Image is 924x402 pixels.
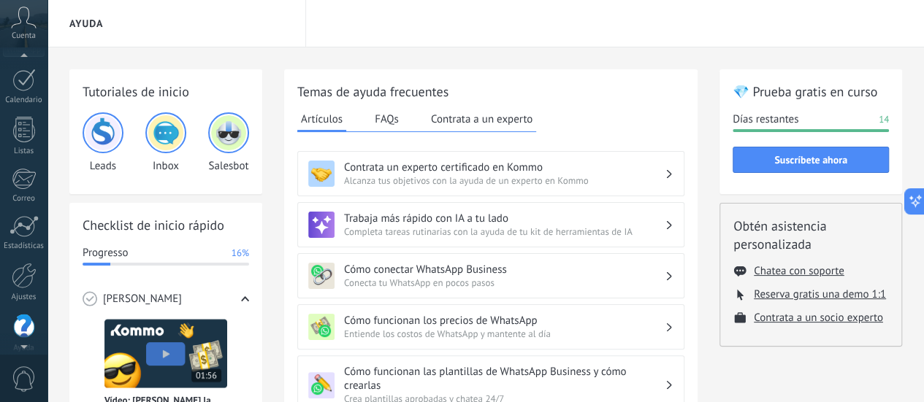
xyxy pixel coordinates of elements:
button: Chatea con soporte [754,264,844,278]
h3: Cómo funcionan los precios de WhatsApp [344,314,665,328]
span: [PERSON_NAME] [103,292,182,306]
h3: Contrata un experto certificado en Kommo [344,161,665,174]
span: Cuenta [12,31,36,41]
div: Correo [3,194,45,204]
button: Reserva gratis una demo 1:1 [754,287,886,301]
button: Contrata a un socio experto [754,311,883,325]
span: 16% [232,246,249,260]
span: Suscríbete ahora [774,155,847,165]
div: Listas [3,147,45,156]
span: Alcanza tus objetivos con la ayuda de un experto en Kommo [344,174,665,187]
h3: Cómo funcionan las plantillas de WhatsApp Business y cómo crearlas [344,365,665,393]
h2: Checklist de inicio rápido [83,216,249,234]
span: 14 [879,112,889,127]
h2: Obtén asistencia personalizada [733,217,888,253]
span: Progresso [83,246,128,260]
h2: Temas de ayuda frecuentes [297,82,684,101]
h2: Tutoriales de inicio [83,82,249,101]
div: Leads [83,112,123,173]
div: Inbox [145,112,186,173]
h2: 💎 Prueba gratis en curso [733,82,889,101]
span: Conecta tu WhatsApp en pocos pasos [344,277,665,289]
button: Contrata a un experto [427,108,536,130]
img: Meet video [104,319,227,388]
h3: Cómo conectar WhatsApp Business [344,263,665,277]
button: Artículos [297,108,346,132]
button: Suscríbete ahora [733,147,889,173]
div: Salesbot [208,112,249,173]
div: Ajustes [3,293,45,302]
div: Calendario [3,96,45,105]
h3: Trabaja más rápido con IA a tu lado [344,212,665,225]
span: Entiende los costos de WhatsApp y mantente al día [344,328,665,340]
div: Estadísticas [3,241,45,251]
span: Completa tareas rutinarias con la ayuda de tu kit de herramientas de IA [344,225,665,238]
button: FAQs [371,108,402,130]
span: Días restantes [733,112,798,127]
